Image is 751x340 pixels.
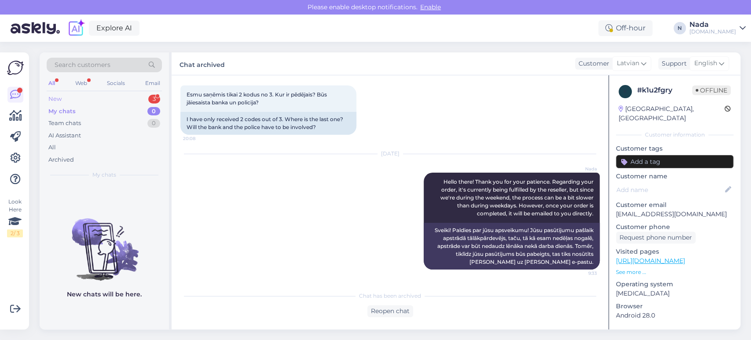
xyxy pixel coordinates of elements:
div: My chats [48,107,76,116]
img: explore-ai [67,19,85,37]
p: Android 28.0 [616,311,733,320]
div: Customer information [616,131,733,139]
label: Chat archived [180,58,225,70]
div: 0 [147,119,160,128]
div: Sveiki! Paldies par jūsu apsveikumu! Jūsu pasūtījumu pašlaik apstrādā tālākpārdevējs, taču, tā kā... [424,223,600,270]
div: All [47,78,57,89]
p: New chats will be here. [67,290,142,299]
div: Support [658,59,687,68]
div: N [674,22,686,34]
div: Customer [575,59,609,68]
div: Request phone number [616,232,696,244]
div: Nada [689,21,736,28]
div: Team chats [48,119,81,128]
div: [GEOGRAPHIC_DATA], [GEOGRAPHIC_DATA] [619,104,725,123]
p: See more ... [616,268,733,276]
p: Customer phone [616,222,733,232]
span: Chat has been archived [359,292,421,300]
p: Customer tags [616,144,733,153]
div: All [48,143,56,152]
div: [DOMAIN_NAME] [689,28,736,35]
p: [EMAIL_ADDRESS][DOMAIN_NAME] [616,210,733,219]
input: Add a tag [616,155,733,168]
div: AI Assistant [48,131,81,140]
a: [URL][DOMAIN_NAME] [616,257,685,265]
div: Email [143,78,162,89]
div: Socials [105,78,127,89]
span: English [694,59,717,68]
p: Visited pages [616,247,733,256]
input: Add name [616,185,723,195]
div: 3 [148,95,160,103]
div: Look Here [7,198,23,237]
span: My chats [92,171,116,179]
div: # k1u2fgry [637,85,692,96]
span: k [623,88,627,95]
img: Askly Logo [7,59,24,76]
span: Hello there! Thank you for your patience. Regarding your order, it's currently being fulfilled by... [440,178,595,217]
img: No chats [40,203,169,282]
span: Offline [692,85,731,95]
a: Explore AI [89,21,139,36]
span: 9:33 [564,270,597,277]
div: Web [73,78,89,89]
span: 20:08 [183,135,216,142]
div: New [48,95,62,103]
div: I have only received 2 codes out of 3. Where is the last one? Will the bank and the police have t... [180,112,356,135]
p: [MEDICAL_DATA] [616,289,733,298]
div: 0 [147,107,160,116]
p: Operating system [616,280,733,289]
span: Search customers [55,60,110,70]
p: Customer name [616,172,733,181]
div: [DATE] [180,150,600,158]
span: Enable [418,3,443,11]
p: Browser [616,302,733,311]
a: Nada[DOMAIN_NAME] [689,21,746,35]
span: Latvian [617,59,639,68]
div: Reopen chat [367,305,413,317]
p: Customer email [616,200,733,210]
span: Nada [564,166,597,172]
span: Esmu saņēmis tikai 2 kodus no 3. Kur ir pēdējais? Būs jāiesaista banka un policija? [187,91,328,106]
div: 2 / 3 [7,229,23,237]
div: Extra [616,329,733,337]
div: Archived [48,155,74,164]
div: Off-hour [598,20,652,36]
